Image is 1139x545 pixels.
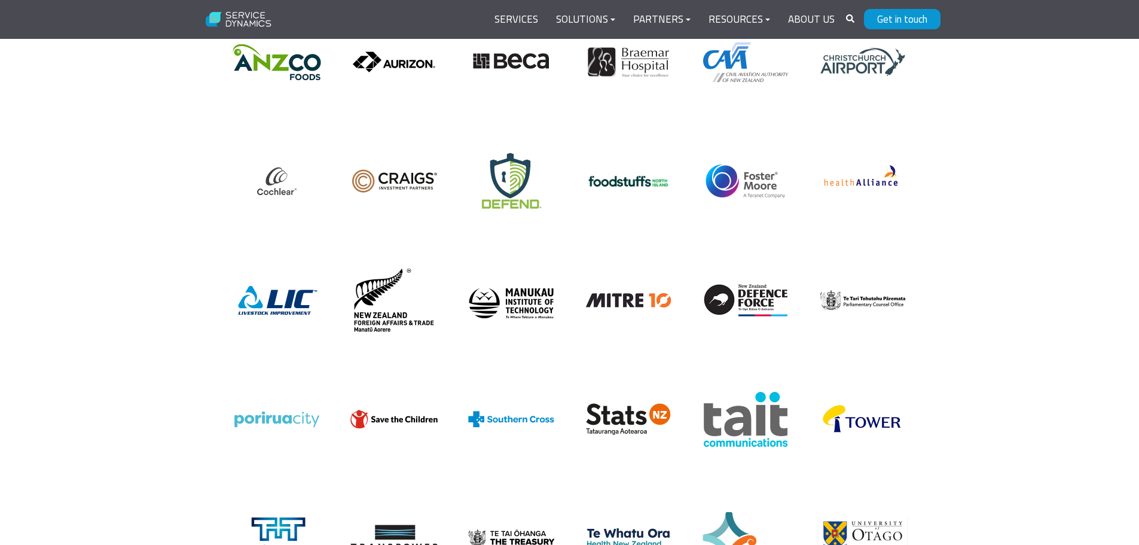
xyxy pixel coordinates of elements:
img: logo_nzdf [701,255,790,345]
img: cochlear-edit [232,136,322,226]
img: logo_tait [701,375,790,464]
img: logo_anzco [232,17,322,107]
img: logo_mfat [349,255,439,345]
img: Health Alliance [818,136,908,226]
a: Resources [700,5,779,34]
img: logo_mitre10 [584,255,673,345]
a: About Us [779,5,844,34]
img: logo_savetheChildren [349,375,439,464]
div: Navigation Menu [485,5,844,34]
img: logo_cial [818,17,908,107]
img: logo_stats [584,375,673,464]
img: logo_tower [818,375,908,464]
img: logo_braemar [584,17,673,107]
img: logo_foster [701,136,790,226]
img: logo_pcc [232,375,322,464]
img: logo_craigs [349,136,439,226]
a: Partners [624,5,700,34]
img: logo_MIT [466,255,556,345]
img: Foodstuffs [584,136,673,226]
a: Get in touch [864,9,940,29]
img: Livestock Improve [232,255,322,345]
img: logo_defend [466,136,556,226]
a: Services [485,5,547,34]
img: Aurizon [349,17,439,107]
img: logo_pco [818,255,908,345]
img: logo_sc [466,375,556,464]
img: beca [466,17,556,107]
img: logo_caa [701,17,790,107]
a: Solutions [547,5,624,34]
img: Service Dynamics Logo - White [199,4,279,35]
